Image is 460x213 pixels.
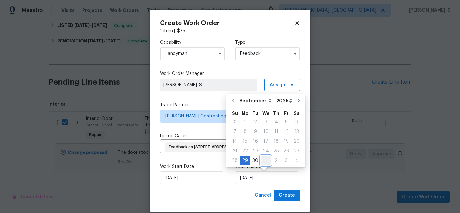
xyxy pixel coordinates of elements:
[240,156,250,165] div: Mon Sep 29 2025
[255,191,271,199] span: Cancel
[230,117,240,127] div: Sun Aug 31 2025
[271,156,281,165] div: 2
[281,146,291,155] div: 26
[261,117,271,126] div: 3
[275,96,294,106] select: Year
[291,127,302,136] div: 13
[230,156,240,165] div: 28
[160,39,225,46] label: Capability
[240,127,250,136] div: Mon Sep 08 2025
[284,111,288,116] abbr: Friday
[160,163,225,170] label: Work Start Date
[230,146,240,155] div: 21
[250,127,261,136] div: Tue Sep 09 2025
[261,146,271,156] div: Wed Sep 24 2025
[281,117,291,126] div: 5
[294,94,304,107] button: Go to next month
[250,117,261,127] div: Tue Sep 02 2025
[230,127,240,136] div: 7
[261,136,271,146] div: Wed Sep 17 2025
[291,137,302,146] div: 20
[228,94,238,107] button: Go to previous month
[291,156,302,165] div: 4
[250,146,261,156] div: Tue Sep 23 2025
[232,111,238,116] abbr: Sunday
[240,146,250,155] div: 22
[261,156,271,165] div: Wed Oct 01 2025
[262,111,270,116] abbr: Wednesday
[240,137,250,146] div: 15
[261,127,271,136] div: Wed Sep 10 2025
[271,127,281,136] div: 11
[240,127,250,136] div: 8
[160,28,300,34] div: 1 item |
[160,70,300,77] label: Work Order Manager
[230,117,240,126] div: 31
[160,133,188,139] span: Linked Cases
[240,146,250,156] div: Mon Sep 22 2025
[216,50,224,58] button: Show options
[165,142,239,152] div: Feedback on [STREET_ADDRESS]
[261,117,271,127] div: Wed Sep 03 2025
[160,47,225,60] input: Select...
[235,47,300,60] input: Select...
[291,117,302,126] div: 6
[230,137,240,146] div: 14
[271,156,281,165] div: Thu Oct 02 2025
[291,127,302,136] div: Sat Sep 13 2025
[252,190,274,201] button: Cancel
[281,127,291,136] div: 12
[163,82,254,88] span: [PERSON_NAME]. S
[250,146,261,155] div: 23
[271,117,281,126] div: 4
[250,156,261,165] div: 30
[230,146,240,156] div: Sun Sep 21 2025
[169,144,233,150] span: Feedback on [STREET_ADDRESS]
[261,146,271,155] div: 24
[281,136,291,146] div: Fri Sep 19 2025
[160,102,300,108] label: Trade Partner
[271,146,281,155] div: 25
[230,127,240,136] div: Sun Sep 07 2025
[271,137,281,146] div: 18
[281,146,291,156] div: Fri Sep 26 2025
[279,191,295,199] span: Create
[291,146,302,155] div: 27
[291,136,302,146] div: Sat Sep 20 2025
[160,171,223,184] input: M/D/YYYY
[240,117,250,127] div: Mon Sep 01 2025
[177,29,185,33] span: $ 75
[240,117,250,126] div: 1
[250,137,261,146] div: 16
[250,117,261,126] div: 2
[230,136,240,146] div: Sun Sep 14 2025
[165,113,285,119] span: [PERSON_NAME] Contracting LLC - DTW-S
[281,156,291,165] div: Fri Oct 03 2025
[238,96,275,106] select: Month
[271,146,281,156] div: Thu Sep 25 2025
[261,127,271,136] div: 10
[235,171,298,184] input: M/D/YYYY
[160,20,294,26] h2: Create Work Order
[252,111,258,116] abbr: Tuesday
[235,39,300,46] label: Type
[271,117,281,127] div: Thu Sep 04 2025
[240,156,250,165] div: 29
[281,156,291,165] div: 3
[250,127,261,136] div: 9
[273,111,279,116] abbr: Thursday
[261,156,271,165] div: 1
[250,136,261,146] div: Tue Sep 16 2025
[271,136,281,146] div: Thu Sep 18 2025
[270,82,285,88] span: Assign
[271,127,281,136] div: Thu Sep 11 2025
[281,127,291,136] div: Fri Sep 12 2025
[281,117,291,127] div: Fri Sep 05 2025
[291,50,299,58] button: Show options
[230,156,240,165] div: Sun Sep 28 2025
[291,117,302,127] div: Sat Sep 06 2025
[250,156,261,165] div: Tue Sep 30 2025
[261,137,271,146] div: 17
[291,156,302,165] div: Sat Oct 04 2025
[242,111,249,116] abbr: Monday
